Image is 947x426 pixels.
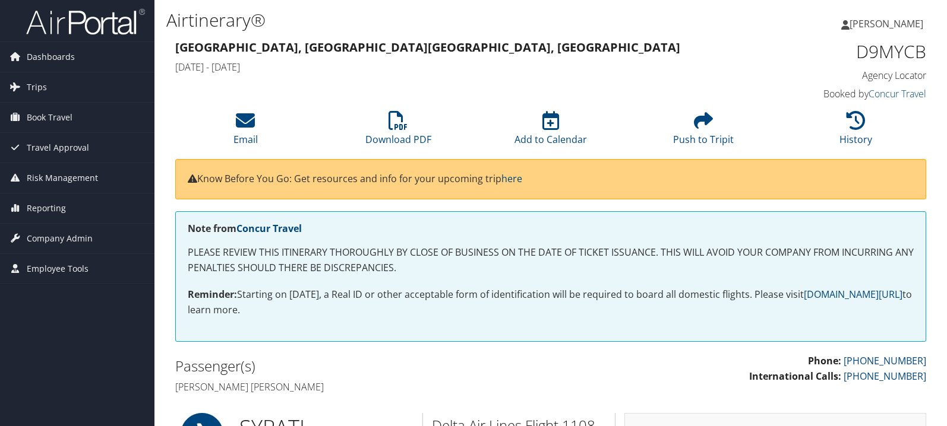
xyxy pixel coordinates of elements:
[188,287,914,317] p: Starting on [DATE], a Real ID or other acceptable form of identification will be required to boar...
[673,117,734,146] a: Push to Tripit
[175,380,542,393] h4: [PERSON_NAME] [PERSON_NAME]
[844,370,926,383] a: [PHONE_NUMBER]
[27,193,66,223] span: Reporting
[175,356,542,376] h2: Passenger(s)
[27,254,89,284] span: Employee Tools
[749,370,841,383] strong: International Calls:
[27,72,47,102] span: Trips
[752,87,927,100] h4: Booked by
[27,42,75,72] span: Dashboards
[27,224,93,253] span: Company Admin
[514,117,587,146] a: Add to Calendar
[501,172,522,185] a: here
[808,354,841,367] strong: Phone:
[841,6,935,42] a: [PERSON_NAME]
[27,163,98,193] span: Risk Management
[166,8,679,33] h1: Airtinerary®
[175,61,734,74] h4: [DATE] - [DATE]
[188,222,302,235] strong: Note from
[869,87,926,100] a: Concur Travel
[27,103,72,132] span: Book Travel
[188,245,914,275] p: PLEASE REVIEW THIS ITINERARY THOROUGHLY BY CLOSE OF BUSINESS ON THE DATE OF TICKET ISSUANCE. THIS...
[752,69,927,82] h4: Agency Locator
[27,133,89,163] span: Travel Approval
[188,288,237,301] strong: Reminder:
[839,117,872,146] a: History
[175,39,680,55] strong: [GEOGRAPHIC_DATA], [GEOGRAPHIC_DATA] [GEOGRAPHIC_DATA], [GEOGRAPHIC_DATA]
[752,39,927,64] h1: D9MYCB
[26,8,145,36] img: airportal-logo.png
[850,17,923,30] span: [PERSON_NAME]
[233,117,258,146] a: Email
[188,171,914,187] p: Know Before You Go: Get resources and info for your upcoming trip
[236,222,302,235] a: Concur Travel
[844,354,926,367] a: [PHONE_NUMBER]
[804,288,902,301] a: [DOMAIN_NAME][URL]
[365,117,431,146] a: Download PDF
